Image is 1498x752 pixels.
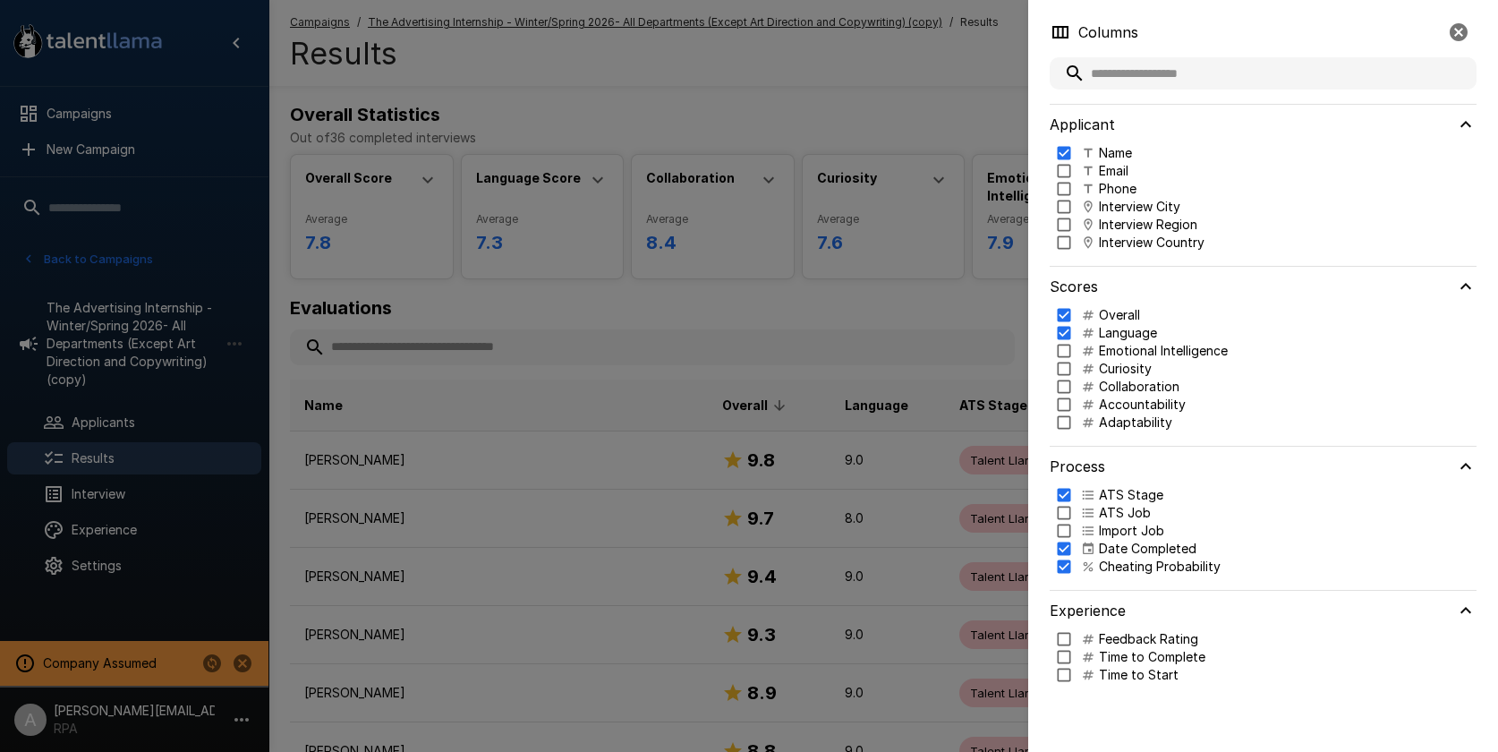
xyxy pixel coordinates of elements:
[1099,630,1198,648] p: Feedback Rating
[1050,598,1126,623] h6: Experience
[1099,216,1197,234] p: Interview Region
[1099,198,1180,216] p: Interview City
[1099,342,1228,360] p: Emotional Intelligence
[1099,486,1163,504] p: ATS Stage
[1099,414,1172,432] p: Adaptability
[1099,378,1179,396] p: Collaboration
[1099,540,1196,558] p: Date Completed
[1099,324,1157,342] p: Language
[1099,558,1221,576] p: Cheating Probability
[1078,21,1138,43] p: Columns
[1099,234,1204,252] p: Interview Country
[1099,144,1132,162] p: Name
[1050,112,1115,137] h6: Applicant
[1099,666,1179,684] p: Time to Start
[1099,504,1151,522] p: ATS Job
[1099,360,1152,378] p: Curiosity
[1099,306,1140,324] p: Overall
[1099,180,1136,198] p: Phone
[1099,648,1205,666] p: Time to Complete
[1050,454,1105,479] h6: Process
[1050,274,1098,299] h6: Scores
[1099,162,1128,180] p: Email
[1099,396,1186,414] p: Accountability
[1099,522,1164,540] p: Import Job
